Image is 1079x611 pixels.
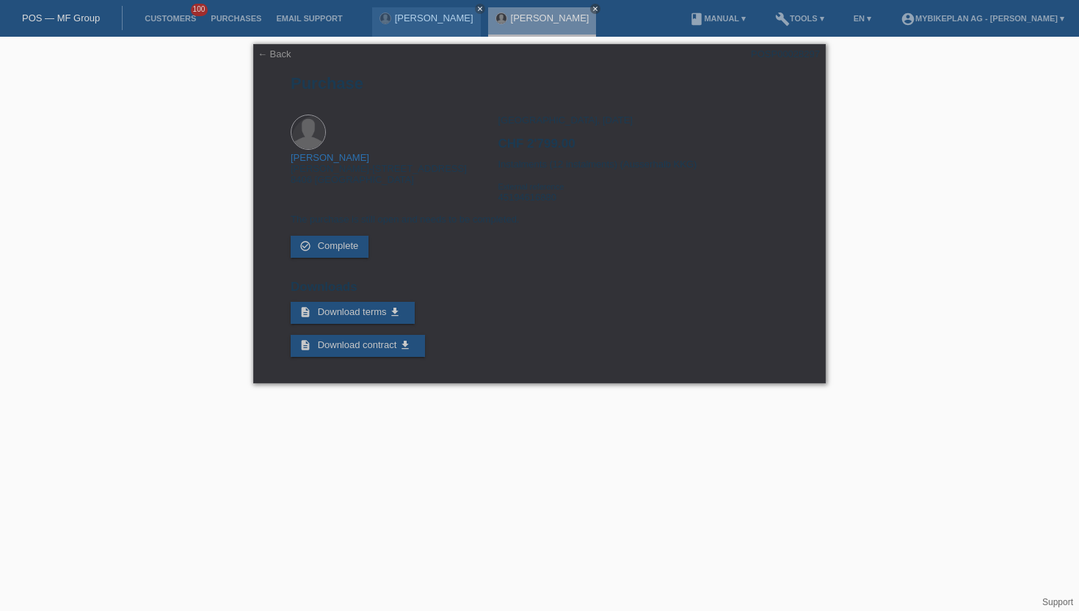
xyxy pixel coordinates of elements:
[299,240,311,252] i: check_circle_outline
[22,12,100,23] a: POS — MF Group
[592,5,599,12] i: close
[258,48,291,59] a: ← Back
[399,339,411,351] i: get_app
[137,14,203,23] a: Customers
[318,306,387,317] span: Download terms
[775,12,790,26] i: build
[1042,597,1073,607] a: Support
[689,12,704,26] i: book
[475,4,485,14] a: close
[291,152,467,185] div: [PERSON_NAME]-[STREET_ADDRESS] 8406 [GEOGRAPHIC_DATA]
[291,152,369,163] a: [PERSON_NAME]
[291,74,788,93] h1: Purchase
[291,335,425,357] a: description Download contract get_app
[269,14,349,23] a: Email Support
[590,4,600,14] a: close
[751,48,820,59] div: POSP00028297
[395,12,473,23] a: [PERSON_NAME]
[901,12,915,26] i: account_circle
[893,14,1072,23] a: account_circleMybikeplan AG - [PERSON_NAME] ▾
[476,5,484,12] i: close
[498,182,564,191] span: External reference
[511,12,589,23] a: [PERSON_NAME]
[291,280,788,302] h2: Downloads
[498,137,788,159] h2: CHF 2'799.00
[682,14,753,23] a: bookManual ▾
[768,14,832,23] a: buildTools ▾
[291,236,368,258] a: check_circle_outline Complete
[318,339,397,350] span: Download contract
[846,14,879,23] a: EN ▾
[318,240,359,251] span: Complete
[299,306,311,318] i: description
[291,214,788,225] p: The purchase is still open and needs to be completed.
[389,306,401,318] i: get_app
[291,302,415,324] a: description Download terms get_app
[203,14,269,23] a: Purchases
[191,4,208,16] span: 100
[299,339,311,351] i: description
[498,115,788,214] div: [GEOGRAPHIC_DATA], [DATE] Instalments (12 instalments) (Ausserhalb KKG) 45194616880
